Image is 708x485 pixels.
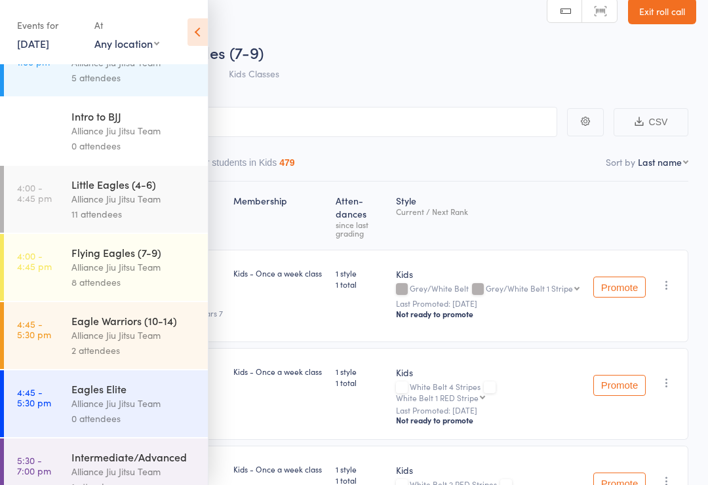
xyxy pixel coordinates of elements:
[4,370,208,437] a: 4:45 -5:30 pmEagles EliteAlliance Jiu Jitsu Team0 attendees
[71,343,197,358] div: 2 attendees
[71,313,197,328] div: Eagle Warriors (10-14)
[71,177,197,191] div: Little Eagles (4-6)
[71,275,197,290] div: 8 attendees
[486,284,573,292] div: Grey/White Belt 1 Stripe
[4,166,208,233] a: 4:00 -4:45 pmLittle Eagles (4-6)Alliance Jiu Jitsu Team11 attendees
[229,67,279,80] span: Kids Classes
[17,36,49,50] a: [DATE]
[233,463,325,475] div: Kids - Once a week class
[71,260,197,275] div: Alliance Jiu Jitsu Team
[71,123,197,138] div: Alliance Jiu Jitsu Team
[396,382,583,402] div: White Belt 4 Stripes
[233,366,325,377] div: Kids - Once a week class
[396,309,583,319] div: Not ready to promote
[71,70,197,85] div: 5 attendees
[71,206,197,222] div: 11 attendees
[336,267,385,279] span: 1 style
[17,455,51,476] time: 5:30 - 7:00 pm
[17,46,50,67] time: 12:00 - 1:00 pm
[593,375,646,396] button: Promote
[17,387,51,408] time: 4:45 - 5:30 pm
[94,14,159,36] div: At
[606,155,635,168] label: Sort by
[638,155,682,168] div: Last name
[396,284,583,295] div: Grey/White Belt
[614,108,688,136] button: CSV
[4,98,208,165] a: 12:00 -12:45 pmIntro to BJJAlliance Jiu Jitsu Team0 attendees
[396,393,479,402] div: White Belt 1 RED Stripe
[17,14,81,36] div: Events for
[71,109,197,123] div: Intro to BJJ
[71,450,197,464] div: Intermediate/Advanced
[4,302,208,369] a: 4:45 -5:30 pmEagle Warriors (10-14)Alliance Jiu Jitsu Team2 attendees
[396,406,583,415] small: Last Promoted: [DATE]
[228,187,330,244] div: Membership
[71,245,197,260] div: Flying Eagles (7-9)
[71,328,197,343] div: Alliance Jiu Jitsu Team
[336,220,385,237] div: since last grading
[336,366,385,377] span: 1 style
[71,381,197,396] div: Eagles Elite
[330,187,391,244] div: Atten­dances
[336,279,385,290] span: 1 total
[20,107,557,137] input: Search by name
[336,463,385,475] span: 1 style
[279,157,294,168] div: 479
[396,415,583,425] div: Not ready to promote
[17,182,52,203] time: 4:00 - 4:45 pm
[17,250,52,271] time: 4:00 - 4:45 pm
[186,151,294,181] button: Other students in Kids479
[94,36,159,50] div: Any location
[391,187,588,244] div: Style
[593,277,646,298] button: Promote
[396,366,583,379] div: Kids
[233,267,325,279] div: Kids - Once a week class
[396,463,583,476] div: Kids
[396,207,583,216] div: Current / Next Rank
[4,234,208,301] a: 4:00 -4:45 pmFlying Eagles (7-9)Alliance Jiu Jitsu Team8 attendees
[71,396,197,411] div: Alliance Jiu Jitsu Team
[17,114,54,135] time: 12:00 - 12:45 pm
[71,191,197,206] div: Alliance Jiu Jitsu Team
[396,299,583,308] small: Last Promoted: [DATE]
[17,319,51,339] time: 4:45 - 5:30 pm
[336,377,385,388] span: 1 total
[71,411,197,426] div: 0 attendees
[396,267,583,281] div: Kids
[71,464,197,479] div: Alliance Jiu Jitsu Team
[71,138,197,153] div: 0 attendees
